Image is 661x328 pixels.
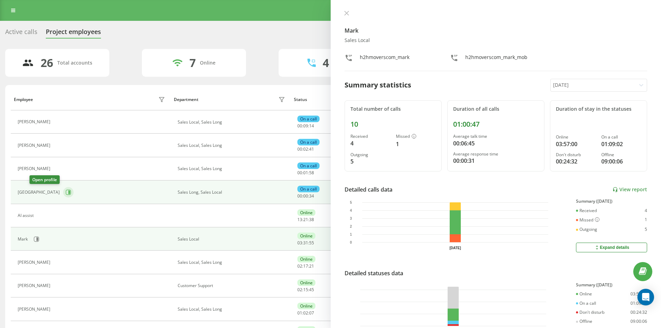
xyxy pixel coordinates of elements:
span: 14 [309,123,314,129]
span: 03 [297,240,302,246]
span: 09 [303,123,308,129]
div: Summary statistics [345,80,411,90]
div: Online [297,256,315,262]
div: Customer Support [178,283,287,288]
div: 5 [350,157,390,166]
div: 5 [645,227,647,232]
div: [PERSON_NAME] [18,119,52,124]
div: Online [556,135,596,140]
div: Offline [601,152,641,157]
div: Average talk time [453,134,539,139]
div: Mark [18,237,29,242]
div: [GEOGRAPHIC_DATA] [18,190,61,195]
div: On a call [576,301,596,306]
span: 02 [297,263,302,269]
span: 58 [309,170,314,176]
div: Open profile [29,175,60,184]
div: h2hmoverscom_mark_mob [465,54,527,64]
span: 00 [297,123,302,129]
div: 1 [396,140,436,148]
div: [PERSON_NAME] [18,283,52,288]
div: : : [297,170,314,175]
div: : : [297,264,314,269]
span: 02 [303,310,308,316]
span: 17 [303,263,308,269]
div: Average response time [453,152,539,157]
text: 2 [350,225,352,228]
div: Detailed calls data [345,185,392,194]
div: : : [297,287,314,292]
div: Don't disturb [576,310,604,315]
div: Missed [396,134,436,140]
div: [PERSON_NAME] [18,166,52,171]
div: : : [297,217,314,222]
span: 38 [309,217,314,222]
span: 01 [303,170,308,176]
div: Project employees [46,28,101,39]
div: 09:00:06 [601,157,641,166]
div: Department [174,97,198,102]
div: Summary ([DATE]) [576,283,647,287]
span: 00 [297,170,302,176]
div: 26 [41,56,53,69]
div: 03:57:00 [630,292,647,296]
div: Offline [576,319,592,324]
div: Duration of stay in the statuses [556,106,641,112]
span: 31 [303,240,308,246]
div: 01:00:47 [453,120,539,128]
span: 00 [297,193,302,199]
text: 0 [350,241,352,244]
div: Expand details [594,245,629,250]
div: Duration of all calls [453,106,539,112]
div: On a call [297,139,320,145]
span: 07 [309,310,314,316]
div: Sales Local [345,37,647,43]
div: 00:24:32 [630,310,647,315]
div: Received [576,208,597,213]
span: 55 [309,240,314,246]
span: 00 [297,146,302,152]
div: 1 [645,217,647,223]
div: : : [297,194,314,199]
div: 01:09:02 [630,301,647,306]
div: : : [297,241,314,245]
div: : : [297,124,314,128]
div: On a call [601,135,641,140]
div: Sales Local, Sales Long [178,120,287,125]
h4: Mark [345,26,647,35]
div: h2hmoverscom_mark [360,54,409,64]
div: Outgoing [576,227,597,232]
div: Missed [576,217,600,223]
a: View report [612,187,647,193]
div: Online [297,279,315,286]
div: 7 [189,56,196,69]
div: Received [350,134,390,139]
span: 21 [309,263,314,269]
div: 00:06:45 [453,139,539,148]
div: Online [576,292,592,296]
div: Sales Local, Sales Long [178,166,287,171]
button: Expand details [576,243,647,252]
div: : : [297,311,314,316]
div: Total accounts [57,60,92,66]
span: 02 [303,146,308,152]
div: 4 [645,208,647,213]
div: Sales Long, Sales Local [178,190,287,195]
div: On a call [297,116,320,122]
div: Total number of calls [350,106,436,112]
div: 00:00:31 [453,157,539,165]
span: 02 [297,287,302,293]
div: Detailed statuses data [345,269,403,277]
span: 45 [309,287,314,293]
div: Outgoing [350,152,390,157]
span: 13 [297,217,302,222]
div: Sales Local, Sales Long [178,260,287,265]
div: [PERSON_NAME] [18,307,52,312]
div: 01:09:02 [601,140,641,148]
div: 00:24:32 [556,157,596,166]
div: Sales Local, Sales Long [178,307,287,312]
div: Online [200,60,215,66]
div: : : [297,147,314,152]
div: On a call [297,162,320,169]
div: 4 [323,56,329,69]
